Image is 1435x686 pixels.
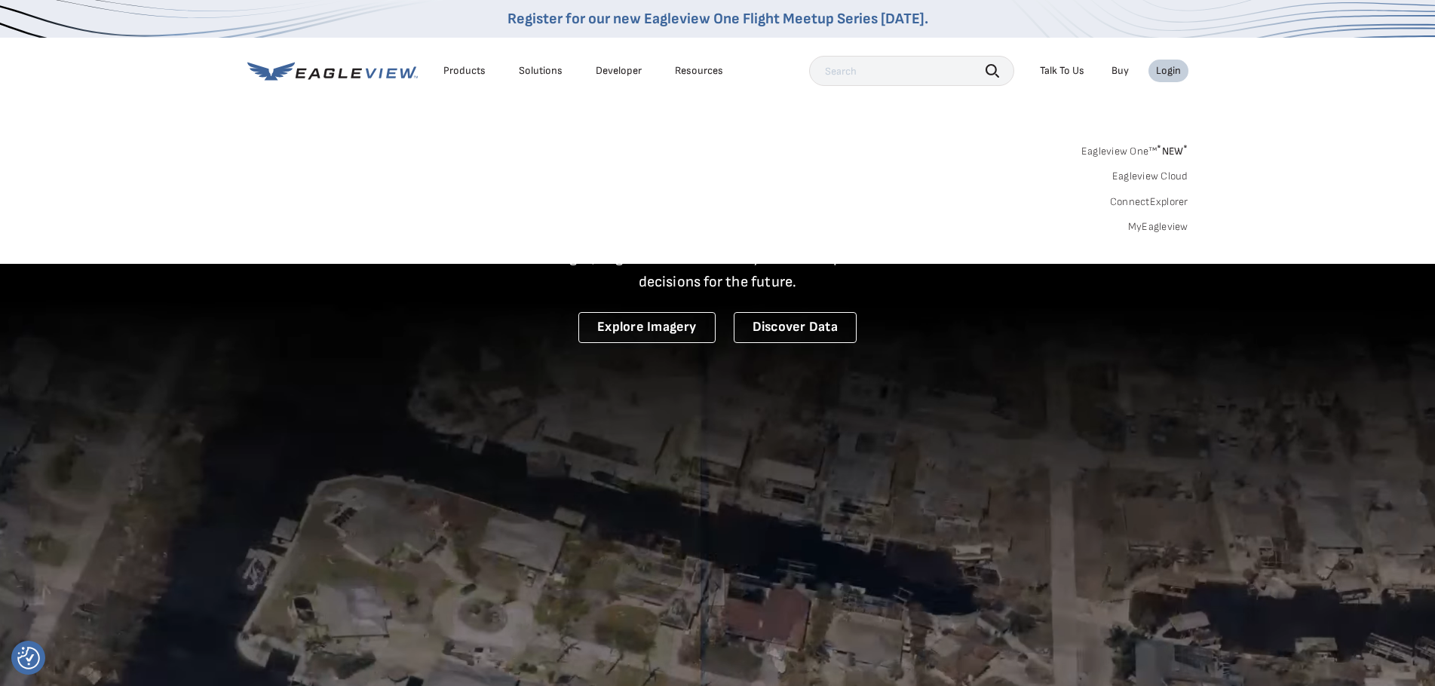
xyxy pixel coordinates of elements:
a: Eagleview One™*NEW* [1081,140,1188,158]
a: Eagleview Cloud [1112,170,1188,183]
a: Developer [596,64,642,78]
a: Buy [1112,64,1129,78]
a: MyEagleview [1128,220,1188,234]
div: Solutions [519,64,563,78]
input: Search [809,56,1014,86]
a: Explore Imagery [578,312,716,343]
a: Discover Data [734,312,857,343]
div: Login [1156,64,1181,78]
span: NEW [1157,145,1188,158]
img: Revisit consent button [17,647,40,669]
div: Products [443,64,486,78]
div: Resources [675,64,723,78]
a: ConnectExplorer [1110,195,1188,209]
a: Register for our new Eagleview One Flight Meetup Series [DATE]. [507,10,928,28]
button: Consent Preferences [17,647,40,669]
div: Talk To Us [1040,64,1084,78]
